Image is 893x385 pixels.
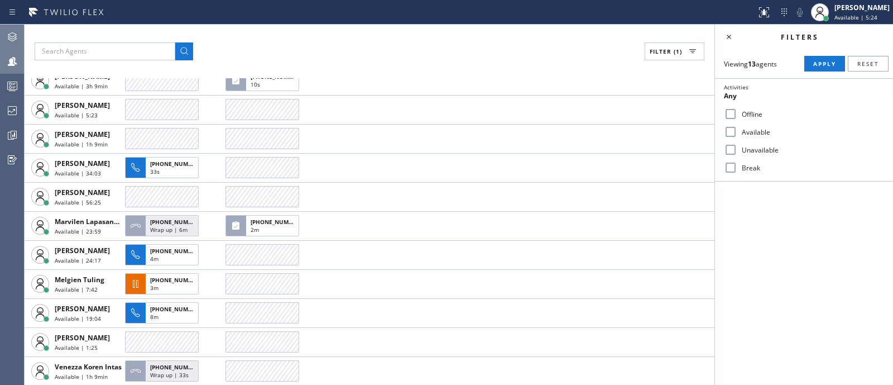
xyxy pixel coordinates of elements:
span: Melgien Tuling [55,275,104,284]
span: 10s [251,80,260,88]
span: Available | 23:59 [55,227,101,235]
span: Wrap up | 33s [150,371,189,379]
button: [PHONE_NUMBER]Wrap up | 6m [125,212,202,240]
label: Break [737,163,884,173]
input: Search Agents [35,42,175,60]
span: [PERSON_NAME] [55,246,110,255]
span: [PHONE_NUMBER] [251,218,301,226]
span: Available | 5:23 [55,111,98,119]
span: Filter (1) [650,47,682,55]
span: [PERSON_NAME] [55,333,110,343]
span: 8m [150,313,159,321]
span: [PHONE_NUMBER] [150,160,201,168]
strong: 13 [748,59,756,69]
span: [PERSON_NAME] [55,130,110,139]
button: [PHONE_NUMBER]Wrap up | 33s [125,357,202,385]
span: Venezza Koren Intas [55,362,122,372]
span: 2m [251,226,259,234]
div: [PERSON_NAME] [834,3,890,12]
span: [PERSON_NAME] [55,159,110,168]
span: [PHONE_NUMBER] [150,247,201,255]
div: Activities [724,83,884,91]
span: Available | 3h 9min [55,82,108,90]
span: [PHONE_NUMBER] [150,363,201,371]
span: 33s [150,168,160,175]
span: Available | 5:24 [834,13,877,21]
span: [PHONE_NUMBER] [150,218,201,226]
button: Mute [792,4,808,20]
span: [PHONE_NUMBER] [150,276,201,284]
span: [PERSON_NAME] [55,101,110,110]
label: Offline [737,110,884,119]
span: Available | 24:17 [55,256,101,264]
button: [PHONE_NUMBER]4m [125,241,202,269]
button: [PHONE_NUMBER]3m [125,270,202,298]
span: Reset [857,60,879,68]
span: Apply [813,60,836,68]
button: [PHONE_NUMBER]8m [125,299,202,327]
button: [PHONE_NUMBER]33s [125,154,202,182]
span: Available | 56:25 [55,198,101,206]
span: Available | 7:42 [55,286,98,293]
button: Apply [804,56,845,72]
span: [PERSON_NAME] [55,304,110,313]
button: Reset [848,56,889,72]
span: 3m [150,284,159,292]
span: Marvilen Lapasanda [55,217,122,226]
span: Any [724,91,737,101]
span: [PHONE_NUMBER] [150,305,201,313]
span: Viewing agents [724,59,777,69]
button: [PHONE_NUMBER]10s [225,66,303,94]
span: Available | 1h 9min [55,373,108,381]
span: Filters [781,32,819,42]
span: Available | 34:03 [55,169,101,177]
button: [PHONE_NUMBER]2m [225,212,303,240]
label: Unavailable [737,145,884,155]
label: Available [737,127,884,137]
button: Filter (1) [645,42,704,60]
span: Available | 1h 9min [55,140,108,148]
span: Available | 19:04 [55,315,101,322]
span: Available | 1:25 [55,344,98,351]
span: [PERSON_NAME] [55,188,110,197]
span: 4m [150,255,159,263]
span: Wrap up | 6m [150,226,188,234]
